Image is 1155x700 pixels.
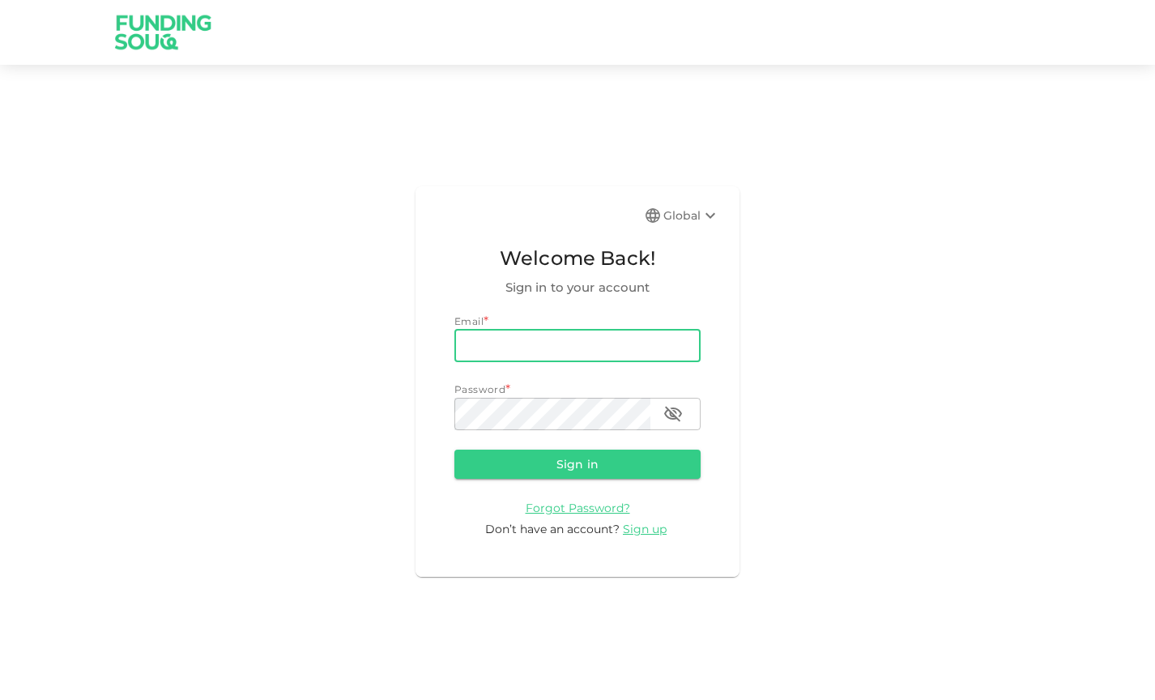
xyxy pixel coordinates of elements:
span: Sign up [623,522,667,536]
input: password [454,398,650,430]
span: Email [454,315,484,327]
span: Sign in to your account [454,278,701,297]
button: Sign in [454,450,701,479]
span: Password [454,383,505,395]
input: email [454,330,701,362]
a: Forgot Password? [526,500,630,515]
span: Don’t have an account? [485,522,620,536]
div: Global [663,206,720,225]
span: Welcome Back! [454,243,701,274]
